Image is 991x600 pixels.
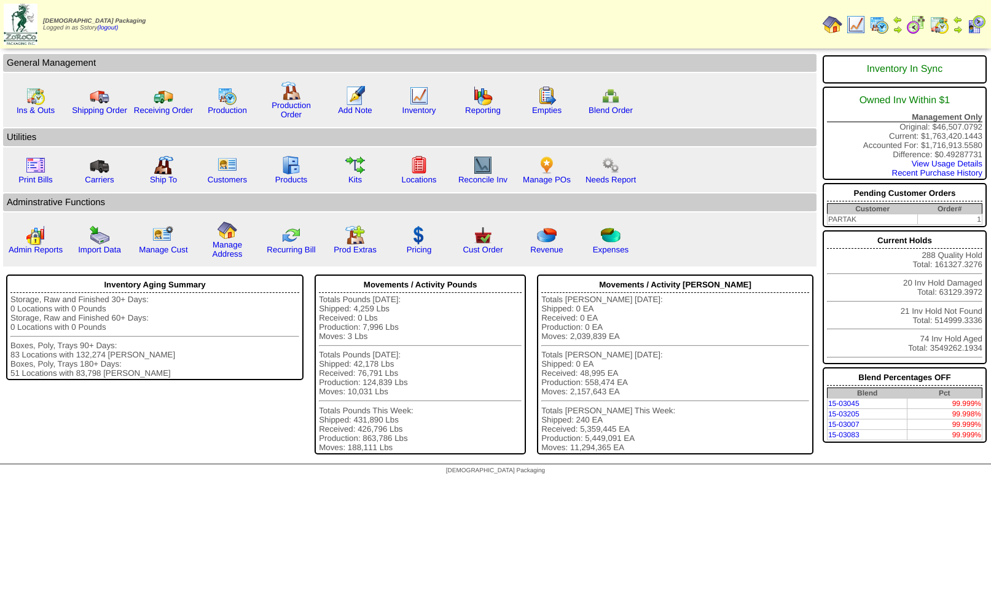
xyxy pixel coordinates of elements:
a: Add Note [338,106,372,115]
img: truck3.gif [90,155,109,175]
img: invoice2.gif [26,155,45,175]
a: Revenue [530,245,563,254]
a: Locations [401,175,436,184]
img: orders.gif [345,86,365,106]
a: Expenses [593,245,629,254]
img: reconcile.gif [281,225,301,245]
img: factory2.gif [154,155,173,175]
a: Needs Report [586,175,636,184]
a: Production [208,106,247,115]
a: Shipping Order [72,106,127,115]
a: View Usage Details [912,159,982,168]
img: workorder.gif [537,86,557,106]
img: factory.gif [281,81,301,101]
img: arrowright.gif [893,25,903,34]
img: graph2.png [26,225,45,245]
img: calendarinout.gif [26,86,45,106]
img: pie_chart.png [537,225,557,245]
img: workflow.gif [345,155,365,175]
div: 288 Quality Hold Total: 161327.3276 20 Inv Hold Damaged Total: 63129.3972 21 Inv Hold Not Found T... [823,230,987,364]
a: Cust Order [463,245,503,254]
img: line_graph.gif [409,86,429,106]
div: Management Only [827,112,982,122]
div: Original: $46,507.0792 Current: $1,763,420.1443 Accounted For: $1,716,913.5580 Difference: $0.492... [823,87,987,180]
a: Empties [532,106,562,115]
a: Blend Order [589,106,633,115]
div: Pending Customer Orders [827,185,982,201]
img: calendarprod.gif [869,15,889,34]
td: 1 [917,214,982,225]
td: 99.999% [907,399,982,409]
td: 99.999% [907,430,982,440]
a: Kits [348,175,362,184]
a: Admin Reports [9,245,63,254]
div: Owned Inv Within $1 [827,89,982,112]
img: prodextras.gif [345,225,365,245]
a: 15-03007 [828,420,860,429]
td: 99.999% [907,419,982,430]
span: [DEMOGRAPHIC_DATA] Packaging [43,18,146,25]
td: PARTAK [827,214,917,225]
img: graph.gif [473,86,493,106]
a: Customers [208,175,247,184]
a: Receiving Order [134,106,193,115]
div: Storage, Raw and Finished 30+ Days: 0 Locations with 0 Pounds Storage, Raw and Finished 60+ Days:... [10,295,299,378]
img: network.png [601,86,621,106]
img: dollar.gif [409,225,429,245]
img: workflow.png [601,155,621,175]
div: Totals Pounds [DATE]: Shipped: 4,259 Lbs Received: 0 Lbs Production: 7,996 Lbs Moves: 3 Lbs Total... [319,295,522,452]
td: 99.998% [907,409,982,419]
a: 15-03045 [828,399,860,408]
div: Inventory Aging Summary [10,277,299,293]
a: (logout) [97,25,118,31]
td: Adminstrative Functions [3,193,817,211]
a: Print Bills [18,175,53,184]
img: locations.gif [409,155,429,175]
img: managecust.png [152,225,175,245]
div: Movements / Activity Pounds [319,277,522,293]
a: Production Order [272,101,311,119]
img: line_graph2.gif [473,155,493,175]
img: cabinet.gif [281,155,301,175]
span: [DEMOGRAPHIC_DATA] Packaging [446,467,545,474]
div: Totals [PERSON_NAME] [DATE]: Shipped: 0 EA Received: 0 EA Production: 0 EA Moves: 2,039,839 EA To... [541,295,809,452]
img: truck.gif [90,86,109,106]
span: Logged in as Sstory [43,18,146,31]
a: Manage POs [523,175,571,184]
img: arrowleft.gif [953,15,963,25]
img: arrowright.gif [953,25,963,34]
a: Products [275,175,308,184]
div: Inventory In Sync [827,58,982,81]
img: home.gif [217,220,237,240]
div: Movements / Activity [PERSON_NAME] [541,277,809,293]
a: Reconcile Inv [458,175,507,184]
a: Inventory [402,106,436,115]
a: Manage Cust [139,245,187,254]
th: Order# [917,204,982,214]
img: calendarblend.gif [906,15,926,34]
img: customers.gif [217,155,237,175]
img: line_graph.gif [846,15,866,34]
a: Prod Extras [334,245,377,254]
a: Reporting [465,106,501,115]
td: General Management [3,54,817,72]
a: Recurring Bill [267,245,315,254]
a: Carriers [85,175,114,184]
a: Ins & Outs [17,106,55,115]
img: po.png [537,155,557,175]
a: Recent Purchase History [892,168,982,177]
a: Manage Address [213,240,243,259]
img: pie_chart2.png [601,225,621,245]
img: calendarinout.gif [930,15,949,34]
img: truck2.gif [154,86,173,106]
img: arrowleft.gif [893,15,903,25]
img: zoroco-logo-small.webp [4,4,37,45]
th: Pct [907,388,982,399]
th: Customer [827,204,917,214]
th: Blend [827,388,907,399]
img: cust_order.png [473,225,493,245]
img: calendarprod.gif [217,86,237,106]
a: Pricing [407,245,432,254]
td: Utilities [3,128,817,146]
img: calendarcustomer.gif [966,15,986,34]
